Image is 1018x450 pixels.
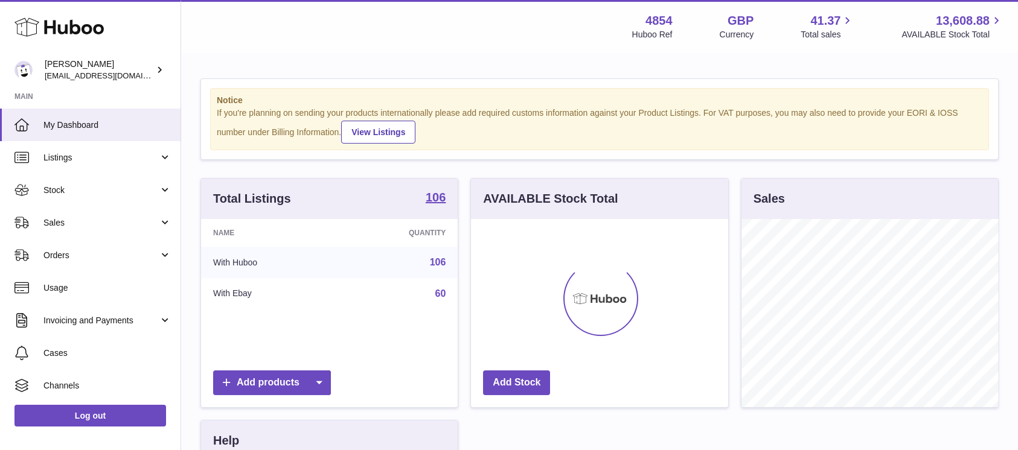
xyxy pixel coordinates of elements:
[43,185,159,196] span: Stock
[45,59,153,81] div: [PERSON_NAME]
[720,29,754,40] div: Currency
[213,191,291,207] h3: Total Listings
[426,191,446,203] strong: 106
[430,257,446,267] a: 106
[213,433,239,449] h3: Help
[43,217,159,229] span: Sales
[801,29,854,40] span: Total sales
[810,13,840,29] span: 41.37
[43,152,159,163] span: Listings
[801,13,854,40] a: 41.37 Total sales
[14,61,33,79] img: jimleo21@yahoo.gr
[632,29,673,40] div: Huboo Ref
[201,278,336,309] td: With Ebay
[483,191,618,207] h3: AVAILABLE Stock Total
[217,95,982,106] strong: Notice
[901,13,1004,40] a: 13,608.88 AVAILABLE Stock Total
[43,119,171,131] span: My Dashboard
[43,315,159,326] span: Invoicing and Payments
[217,107,982,144] div: If you're planning on sending your products internationally please add required customs informati...
[645,13,673,29] strong: 4854
[901,29,1004,40] span: AVAILABLE Stock Total
[43,282,171,294] span: Usage
[213,370,331,395] a: Add products
[14,405,166,426] a: Log out
[483,370,550,395] a: Add Stock
[201,219,336,247] th: Name
[201,247,336,278] td: With Huboo
[728,13,754,29] strong: GBP
[43,347,171,359] span: Cases
[341,121,415,144] a: View Listings
[426,191,446,206] a: 106
[754,191,785,207] h3: Sales
[43,380,171,391] span: Channels
[336,219,458,247] th: Quantity
[43,250,159,261] span: Orders
[435,288,446,299] a: 60
[45,71,178,80] span: [EMAIL_ADDRESS][DOMAIN_NAME]
[936,13,990,29] span: 13,608.88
